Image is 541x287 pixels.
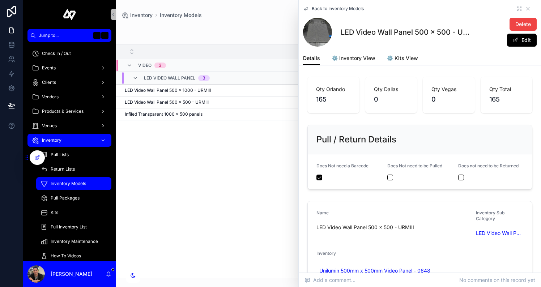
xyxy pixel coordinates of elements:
div: 3 [159,63,162,68]
div: scrollable content [23,42,116,261]
span: Qty Total [489,86,524,93]
span: No comments on this record yet [459,277,535,284]
span: 0 [374,94,409,104]
a: Vendors [27,90,111,103]
span: Inventory Models [51,181,86,187]
a: Inventory Maintenance [36,235,111,248]
span: Inventory [316,250,336,256]
a: Details [303,52,320,65]
span: Inventory [130,12,153,19]
p: [PERSON_NAME] [51,270,92,278]
span: Inventory [42,137,61,143]
span: Inventory Sub Category [476,210,504,221]
span: Infiled Transparent 1000 x 500 panels [125,111,203,117]
a: Venues [27,119,111,132]
span: Full Inventory List [51,224,87,230]
a: Back to Inventory Models [303,6,364,12]
a: Inventory [122,12,153,19]
a: Pull Packages [36,192,111,205]
span: 0 [431,94,466,104]
span: Does not need to be Returned [458,163,519,168]
a: Pull Lists [36,148,111,161]
a: Clients [27,76,111,89]
a: Inventory Models [36,177,111,190]
a: Return Lists [36,163,111,176]
span: ⚙️ Kits View [387,55,418,62]
span: Delete [515,21,531,28]
a: Infiled Transparent 1000 x 500 panels [125,111,531,117]
a: LED Video Wall Panel [476,230,523,237]
span: Back to Inventory Models [312,6,364,12]
span: Inventory Maintenance [51,239,98,244]
a: Inventory [27,134,111,147]
span: Kits [51,210,58,215]
button: Delete [510,18,537,31]
span: Add a comment... [304,277,355,284]
a: Products & Services [27,105,111,118]
span: Return Lists [51,166,75,172]
span: Check In / Out [42,51,71,56]
span: Jump to... [39,33,90,38]
span: Vendors [42,94,59,100]
button: Edit [507,34,537,47]
a: Kits [36,206,111,219]
div: 3 [203,75,205,81]
span: Details [303,55,320,62]
img: App logo [63,9,76,20]
span: Products & Services [42,108,84,114]
span: Pull Packages [51,195,80,201]
span: Qty Dallas [374,86,409,93]
span: Qty Vegas [431,86,466,93]
span: Name [316,210,329,215]
span: Unilumin 500mm x 500mm Video Panel - 0648 [319,267,430,274]
span: K [102,33,108,38]
a: Inventory Models [160,12,202,19]
a: Unilumin 500mm x 500mm Video Panel - 0648 [316,266,433,276]
a: LED Video Wall Panel 500 x 500 - URMIII [125,99,531,105]
span: ⚙️ Inventory View [332,55,375,62]
a: Check In / Out [27,47,111,60]
a: Full Inventory List [36,220,111,234]
span: LED Video Wall Panel [144,75,195,81]
h1: LED Video Wall Panel 500 x 500 - URMIII [341,27,474,37]
a: How To Videos [36,249,111,262]
button: Jump to...K [27,29,111,42]
span: LED Video Wall Panel 500 x 500 - URMIII [125,99,209,105]
a: ⚙️ Kits View [387,52,418,66]
span: LED Video Wall Panel 500 x 1000 - URMIII [125,87,211,93]
span: LED Video Wall Panel 500 x 500 - URMIII [316,224,470,231]
span: Pull Lists [51,152,69,158]
h2: Pull / Return Details [316,134,396,145]
span: Video [138,63,152,68]
span: Venues [42,123,57,129]
span: Does Not need to be Pulled [387,163,442,168]
span: 165 [316,94,351,104]
a: LED Video Wall Panel 500 x 1000 - URMIII [125,87,531,93]
a: ⚙️ Inventory View [332,52,375,66]
span: How To Videos [51,253,81,259]
span: Clients [42,80,56,85]
span: Does Not need a Barcode [316,163,369,168]
span: Qty Orlando [316,86,351,93]
span: 165 [489,94,524,104]
a: Events [27,61,111,74]
span: Events [42,65,56,71]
